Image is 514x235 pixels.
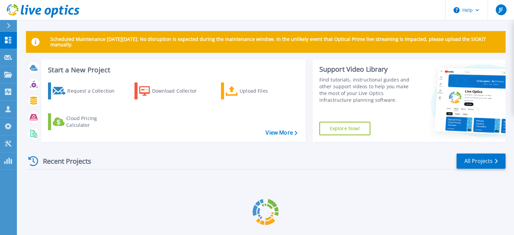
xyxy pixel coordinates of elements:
div: Support Video Library [319,65,416,74]
div: Recent Projects [26,153,100,169]
h3: Start a New Project [48,66,297,74]
a: Request a Collection [48,83,123,99]
a: Upload Files [221,83,296,99]
a: Explore Now! [319,122,371,135]
div: Find tutorials, instructional guides and other support videos to help you make the most of your L... [319,76,416,103]
div: Cloud Pricing Calculator [66,115,120,128]
a: View More [266,130,297,136]
p: Scheduled Maintenance [DATE][DATE]: No disruption is expected during the maintenance window. In t... [50,37,500,47]
a: All Projects [457,154,506,169]
div: Request a Collection [67,84,121,98]
div: Download Collector [152,84,206,98]
div: Upload Files [240,84,294,98]
span: JF [499,7,503,13]
a: Cloud Pricing Calculator [48,113,123,130]
a: Download Collector [134,83,210,99]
